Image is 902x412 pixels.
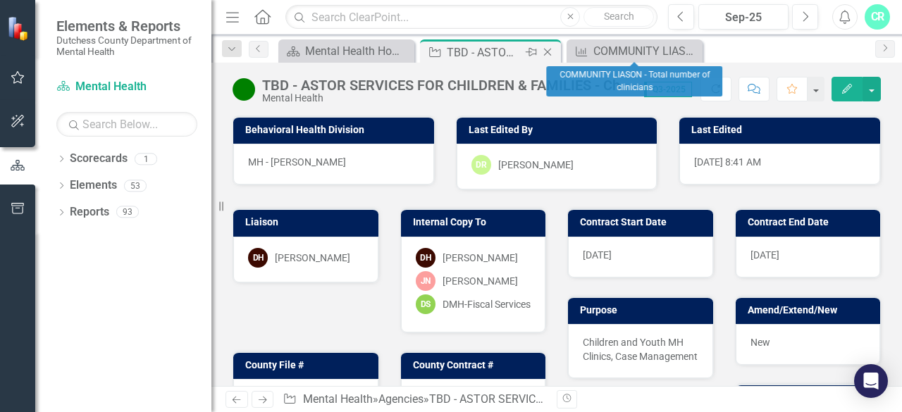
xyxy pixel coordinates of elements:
[262,77,630,93] div: TBD - ASTOR SERVICES FOR CHILDREN & FAMILIES - Children and Youth Clinics - 16020
[750,249,779,261] span: [DATE]
[248,248,268,268] div: DH
[283,392,546,408] div: » »
[748,305,874,316] h3: Amend/Extend/New
[70,177,117,194] a: Elements
[303,392,373,406] a: Mental Health
[679,144,880,185] div: [DATE] 8:41 AM
[865,4,890,30] button: CR
[498,158,574,172] div: [PERSON_NAME]
[429,392,868,406] div: TBD - ASTOR SERVICES FOR CHILDREN & FAMILIES - Children and Youth Clinics - 16020
[443,274,518,288] div: [PERSON_NAME]
[245,217,371,227] h3: Liaison
[248,156,346,168] span: MH - [PERSON_NAME]
[282,42,411,60] a: Mental Health Home Page
[56,79,197,95] a: Mental Health
[691,125,873,135] h3: Last Edited
[285,5,657,30] input: Search ClearPoint...
[443,297,531,311] div: DMH-Fiscal Services
[471,155,491,175] div: DR
[469,125,650,135] h3: Last Edited By
[56,112,197,137] input: Search Below...
[416,294,435,314] div: DS
[275,251,350,265] div: [PERSON_NAME]
[70,151,128,167] a: Scorecards
[378,392,424,406] a: Agencies
[245,360,371,370] h3: County File #
[416,248,435,268] div: DH
[583,335,698,363] p: Children and Youth MH Clinics, Case Management
[443,251,518,265] div: [PERSON_NAME]
[56,18,197,35] span: Elements & Reports
[7,15,32,40] img: ClearPoint Strategy
[580,217,706,227] h3: Contract Start Date
[583,7,654,27] button: Search
[70,204,109,220] a: Reports
[116,206,139,218] div: 93
[593,42,699,60] div: COMMUNITY LIASON - Total number of clinicians
[413,360,539,370] h3: County Contract #
[854,364,888,398] div: Open Intercom Messenger
[604,11,634,22] span: Search
[570,42,699,60] a: COMMUNITY LIASON - Total number of clinicians
[748,217,874,227] h3: Contract End Date
[305,42,411,60] div: Mental Health Home Page
[546,66,722,96] div: COMMUNITY LIASON - Total number of clinicians
[245,125,427,135] h3: Behavioral Health Division
[124,180,147,192] div: 53
[703,9,784,26] div: Sep-25
[750,337,770,348] span: New
[233,78,255,101] img: Active
[262,93,630,104] div: Mental Health
[56,35,197,58] small: Dutchess County Department of Mental Health
[413,217,539,227] h3: Internal Copy To
[135,153,157,165] div: 1
[416,271,435,291] div: JN
[447,44,522,61] div: TBD - ASTOR SERVICES FOR CHILDREN & FAMILIES - Children and Youth Clinics - 16020
[580,305,706,316] h3: Purpose
[583,249,612,261] span: [DATE]
[698,4,789,30] button: Sep-25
